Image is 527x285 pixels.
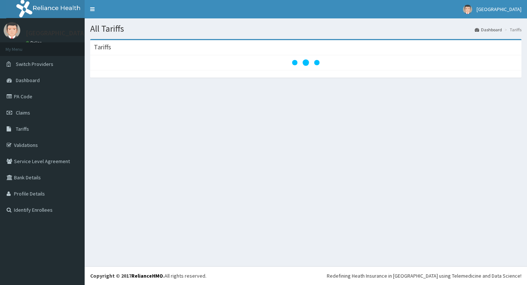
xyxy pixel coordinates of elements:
[503,27,521,33] li: Tariffs
[90,24,521,34] h1: All Tariffs
[16,126,29,132] span: Tariffs
[463,5,472,14] img: User Image
[477,6,521,13] span: [GEOGRAPHIC_DATA]
[94,44,111,50] h3: Tariffs
[85,266,527,285] footer: All rights reserved.
[16,77,40,84] span: Dashboard
[291,48,321,77] svg: audio-loading
[26,40,43,45] a: Online
[4,22,20,39] img: User Image
[90,272,165,279] strong: Copyright © 2017 .
[475,27,502,33] a: Dashboard
[26,30,86,36] p: [GEOGRAPHIC_DATA]
[16,109,30,116] span: Claims
[327,272,521,279] div: Redefining Heath Insurance in [GEOGRAPHIC_DATA] using Telemedicine and Data Science!
[131,272,163,279] a: RelianceHMO
[16,61,53,67] span: Switch Providers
